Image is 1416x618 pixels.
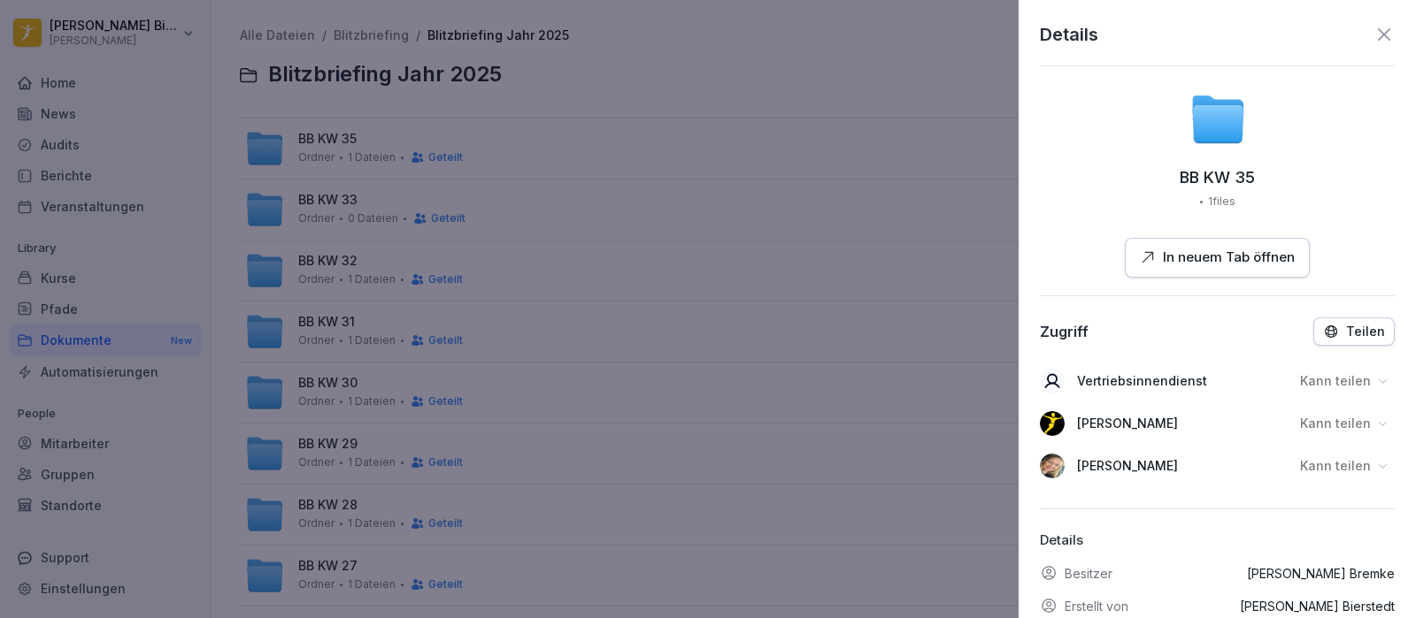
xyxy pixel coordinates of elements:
[1313,317,1395,346] button: Teilen
[1040,411,1065,436] img: bb1dm5ik91asdzthgjpp7xgs.png
[1300,457,1371,475] p: Kann teilen
[1040,323,1089,340] div: Zugriff
[1040,21,1098,48] p: Details
[1125,238,1310,278] button: In neuem Tab öffnen
[1077,372,1207,390] p: Vertriebsinnendienst
[1065,564,1112,583] p: Besitzer
[1040,530,1395,551] p: Details
[1300,372,1371,390] p: Kann teilen
[1163,248,1295,268] p: In neuem Tab öffnen
[1077,415,1178,432] p: [PERSON_NAME]
[1240,597,1395,615] p: [PERSON_NAME] Bierstedt
[1040,454,1065,478] img: btczj08uchphfft00l736ods.png
[1077,457,1178,475] p: [PERSON_NAME]
[1065,597,1128,615] p: Erstellt von
[1247,564,1395,583] p: [PERSON_NAME] Bremke
[1208,194,1235,210] p: 1 files
[1300,415,1371,432] p: Kann teilen
[1180,169,1255,187] p: BB KW 35
[1346,324,1385,339] p: Teilen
